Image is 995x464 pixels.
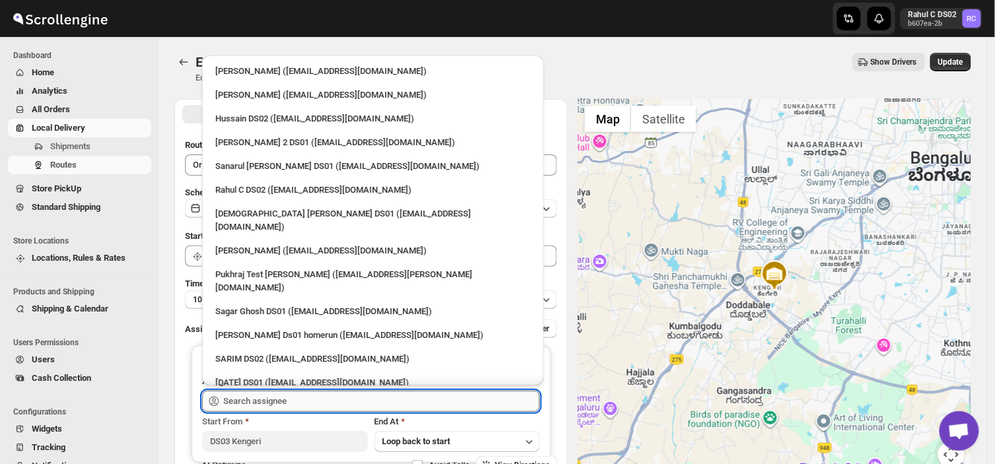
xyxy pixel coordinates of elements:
[8,300,151,318] button: Shipping & Calendar
[215,352,531,366] div: SARIM DS02 ([EMAIL_ADDRESS][DOMAIN_NAME])
[215,136,531,149] div: [PERSON_NAME] 2 DS01 ([EMAIL_ADDRESS][DOMAIN_NAME])
[8,249,151,267] button: Locations, Rules & Rates
[185,279,239,288] span: Time Per Stop
[202,238,544,261] li: Vikas Rathod (lolegiy458@nalwan.com)
[32,67,54,77] span: Home
[908,20,957,28] p: b607ea-2b
[32,104,70,114] span: All Orders
[13,236,152,246] span: Store Locations
[50,141,91,151] span: Shipments
[13,286,152,297] span: Products and Shipping
[215,329,531,342] div: [PERSON_NAME] Ds01 homerun ([EMAIL_ADDRESS][DOMAIN_NAME])
[8,369,151,387] button: Cash Collection
[215,65,531,78] div: [PERSON_NAME] ([EMAIL_ADDRESS][DOMAIN_NAME])
[8,100,151,119] button: All Orders
[32,354,55,364] span: Users
[8,63,151,82] button: Home
[202,82,544,106] li: Mujakkir Benguli (voweh79617@daypey.com)
[585,106,631,132] button: Show street map
[32,86,67,96] span: Analytics
[202,416,242,426] span: Start From
[631,106,696,132] button: Show satellite imagery
[185,140,231,150] span: Route Name
[50,160,77,170] span: Routes
[202,346,544,370] li: SARIM DS02 (xititor414@owlny.com)
[32,253,126,263] span: Locations, Rules & Rates
[202,129,544,153] li: Ali Husain 2 DS01 (petec71113@advitize.com)
[930,53,971,71] button: Update
[8,156,151,174] button: Routes
[185,324,221,334] span: Assign to
[375,431,540,452] button: Loop back to start
[202,370,544,393] li: Raja DS01 (gasecig398@owlny.com)
[871,57,917,67] span: Show Drivers
[32,183,81,193] span: Store PickUp
[215,183,531,197] div: Rahul C DS02 ([EMAIL_ADDRESS][DOMAIN_NAME])
[196,54,255,70] span: Edit Route
[32,442,65,452] span: Tracking
[963,9,981,28] span: Rahul C DS02
[202,261,544,298] li: Pukhraj Test Grewal (lesogip197@pariag.com)
[202,153,544,177] li: Sanarul Haque DS01 (fefifag638@adosnan.com)
[185,154,557,176] input: Eg: Bengaluru Route
[185,199,557,218] button: [DATE]|[DATE]
[8,350,151,369] button: Users
[185,231,289,241] span: Start Location (Warehouse)
[8,420,151,438] button: Widgets
[8,438,151,457] button: Tracking
[215,88,531,102] div: [PERSON_NAME] ([EMAIL_ADDRESS][DOMAIN_NAME])
[32,202,100,212] span: Standard Shipping
[32,424,62,434] span: Widgets
[215,268,531,294] div: Pukhraj Test [PERSON_NAME] ([EMAIL_ADDRESS][PERSON_NAME][DOMAIN_NAME])
[13,50,152,61] span: Dashboard
[11,2,110,35] img: ScrollEngine
[202,61,544,82] li: Rahul Chopra (pukhraj@home-run.co)
[215,160,531,173] div: Sanarul [PERSON_NAME] DS01 ([EMAIL_ADDRESS][DOMAIN_NAME])
[193,294,233,305] span: 10 minutes
[938,57,963,67] span: Update
[202,201,544,238] li: Islam Laskar DS01 (vixib74172@ikowat.com)
[202,298,544,322] li: Sagar Ghosh DS01 (loneyoj483@downlor.com)
[202,322,544,346] li: Sourav Ds01 homerun (bamij29633@eluxeer.com)
[202,106,544,129] li: Hussain DS02 (jarav60351@abatido.com)
[13,337,152,348] span: Users Permissions
[202,177,544,201] li: Rahul C DS02 (rahul.chopra@home-run.co)
[215,305,531,318] div: Sagar Ghosh DS01 ([EMAIL_ADDRESS][DOMAIN_NAME])
[215,112,531,125] div: Hussain DS02 ([EMAIL_ADDRESS][DOMAIN_NAME])
[375,415,540,428] div: End At
[182,105,370,123] button: All Route Options
[223,391,540,412] input: Search assignee
[215,244,531,257] div: [PERSON_NAME] ([EMAIL_ADDRESS][DOMAIN_NAME])
[8,82,151,100] button: Analytics
[215,376,531,389] div: [DATE] DS01 ([EMAIL_ADDRESS][DOMAIN_NAME])
[174,53,193,71] button: Routes
[8,137,151,156] button: Shipments
[32,304,108,314] span: Shipping & Calendar
[901,8,982,29] button: User menu
[196,73,303,83] p: Edit/update your created route
[967,15,977,23] text: RC
[908,9,957,20] p: Rahul C DS02
[185,187,238,197] span: Scheduled for
[940,411,979,451] a: Open chat
[185,290,557,309] button: 10 minutes
[852,53,925,71] button: Show Drivers
[32,373,91,383] span: Cash Collection
[13,407,152,417] span: Configurations
[383,436,451,446] span: Loop back to start
[32,123,85,133] span: Local Delivery
[215,207,531,234] div: [DEMOGRAPHIC_DATA] [PERSON_NAME] DS01 ([EMAIL_ADDRESS][DOMAIN_NAME])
